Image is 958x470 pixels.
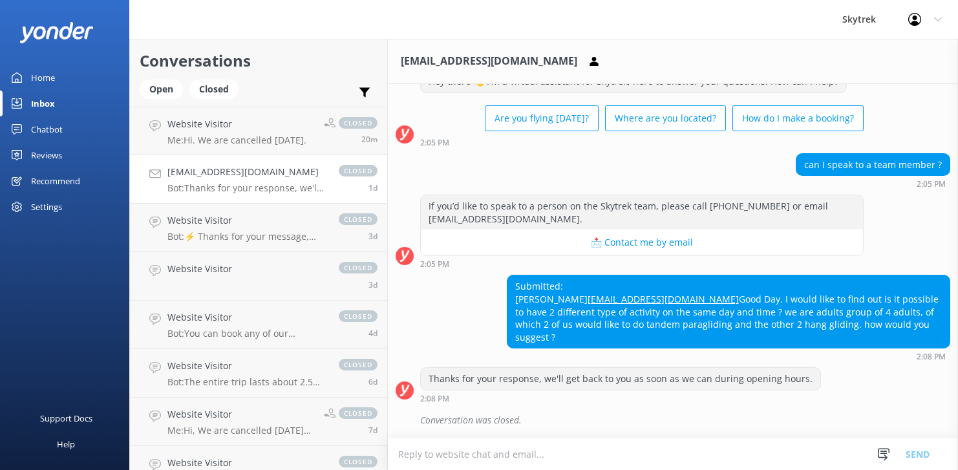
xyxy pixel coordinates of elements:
[31,168,80,194] div: Recommend
[40,405,92,431] div: Support Docs
[19,22,94,43] img: yonder-white-logo.png
[167,328,326,339] p: Bot: You can book any of our activities online by clicking on the 'Book Now' button at the top of...
[917,353,946,361] strong: 2:08 PM
[31,65,55,91] div: Home
[420,394,821,403] div: Sep 20 2025 02:08pm (UTC +12:00) Pacific/Auckland
[130,301,387,349] a: Website VisitorBot:You can book any of our activities online by clicking on the 'Book Now' button...
[421,195,863,230] div: If you’d like to speak to a person on the Skytrek team, please call [PHONE_NUMBER] or email [EMAI...
[31,91,55,116] div: Inbox
[401,53,577,70] h3: [EMAIL_ADDRESS][DOMAIN_NAME]
[167,425,314,436] p: Me: Hi, We are cancelled [DATE] due to the strong winds
[130,107,387,155] a: Website VisitorMe:Hi. We are cancelled [DATE].closed20m
[420,395,449,403] strong: 2:08 PM
[167,262,232,276] h4: Website Visitor
[31,194,62,220] div: Settings
[339,165,378,176] span: closed
[339,310,378,322] span: closed
[339,456,378,467] span: closed
[167,231,326,242] p: Bot: ⚡ Thanks for your message, we'll get back to you as soon as we can. You're also welcome to k...
[368,376,378,387] span: Sep 16 2025 12:24am (UTC +12:00) Pacific/Auckland
[167,182,326,194] p: Bot: Thanks for your response, we'll get back to you as soon as we can during opening hours.
[167,134,306,146] p: Me: Hi. We are cancelled [DATE].
[507,352,950,361] div: Sep 20 2025 02:08pm (UTC +12:00) Pacific/Auckland
[396,409,950,431] div: 2025-09-20T07:20:52.604
[796,154,950,176] div: can I speak to a team member ?
[167,165,326,179] h4: [EMAIL_ADDRESS][DOMAIN_NAME]
[31,116,63,142] div: Chatbot
[130,398,387,446] a: Website VisitorMe:Hi, We are cancelled [DATE] due to the strong windsclosed7d
[420,261,449,268] strong: 2:05 PM
[130,155,387,204] a: [EMAIL_ADDRESS][DOMAIN_NAME]Bot:Thanks for your response, we'll get back to you as soon as we can...
[420,139,449,147] strong: 2:05 PM
[140,80,183,99] div: Open
[361,134,378,145] span: Sep 22 2025 08:18am (UTC +12:00) Pacific/Auckland
[167,456,326,470] h4: Website Visitor
[339,117,378,129] span: closed
[368,328,378,339] span: Sep 18 2025 03:46am (UTC +12:00) Pacific/Auckland
[368,182,378,193] span: Sep 20 2025 02:08pm (UTC +12:00) Pacific/Auckland
[167,359,326,373] h4: Website Visitor
[368,231,378,242] span: Sep 18 2025 02:54pm (UTC +12:00) Pacific/Auckland
[605,105,726,131] button: Where are you located?
[368,279,378,290] span: Sep 18 2025 12:29pm (UTC +12:00) Pacific/Auckland
[420,409,950,431] div: Conversation was closed.
[167,213,326,228] h4: Website Visitor
[140,48,378,73] h2: Conversations
[732,105,864,131] button: How do I make a booking?
[130,252,387,301] a: Website Visitorclosed3d
[189,81,245,96] a: Closed
[796,179,950,188] div: Sep 20 2025 02:05pm (UTC +12:00) Pacific/Auckland
[421,230,863,255] button: 📩 Contact me by email
[167,376,326,388] p: Bot: The entire trip lasts about 2.5 hours from check-in to return during winter (June to Septemb...
[57,431,75,457] div: Help
[167,310,326,325] h4: Website Visitor
[130,349,387,398] a: Website VisitorBot:The entire trip lasts about 2.5 hours from check-in to return during winter (J...
[368,425,378,436] span: Sep 15 2025 08:29am (UTC +12:00) Pacific/Auckland
[588,293,739,305] a: [EMAIL_ADDRESS][DOMAIN_NAME]
[339,213,378,225] span: closed
[420,259,864,268] div: Sep 20 2025 02:05pm (UTC +12:00) Pacific/Auckland
[485,105,599,131] button: Are you flying [DATE]?
[339,359,378,370] span: closed
[339,407,378,419] span: closed
[140,81,189,96] a: Open
[189,80,239,99] div: Closed
[167,117,306,131] h4: Website Visitor
[421,368,820,390] div: Thanks for your response, we'll get back to you as soon as we can during opening hours.
[339,262,378,273] span: closed
[167,407,314,422] h4: Website Visitor
[917,180,946,188] strong: 2:05 PM
[507,275,950,348] div: Submitted: [PERSON_NAME] Good Day. I would like to find out is it possible to have 2 different ty...
[31,142,62,168] div: Reviews
[420,138,864,147] div: Sep 20 2025 02:05pm (UTC +12:00) Pacific/Auckland
[130,204,387,252] a: Website VisitorBot:⚡ Thanks for your message, we'll get back to you as soon as we can. You're als...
